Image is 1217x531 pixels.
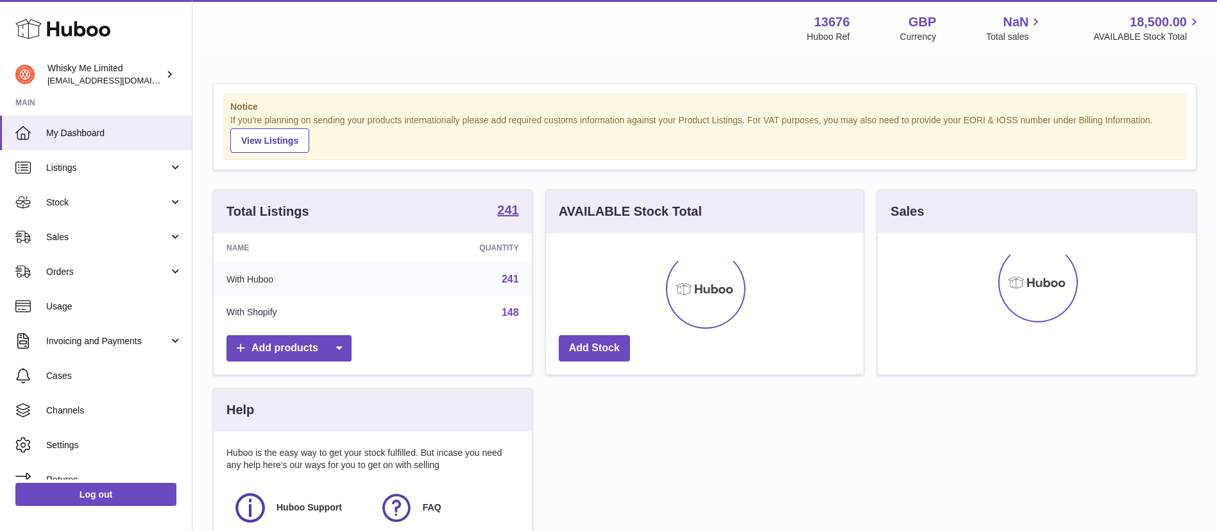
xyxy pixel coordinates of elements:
img: internalAdmin-13676@internal.huboo.com [15,65,35,84]
h3: AVAILABLE Stock Total [559,203,702,220]
div: Huboo Ref [807,31,850,43]
span: Cases [46,370,182,382]
a: Log out [15,483,176,506]
td: With Huboo [214,263,385,296]
span: Settings [46,439,182,451]
a: 148 [502,307,519,318]
strong: Notice [230,101,1179,113]
a: 241 [497,204,518,219]
span: Usage [46,300,182,313]
a: NaN Total sales [986,13,1043,43]
span: [EMAIL_ADDRESS][DOMAIN_NAME] [47,75,189,85]
span: AVAILABLE Stock Total [1093,31,1202,43]
a: Huboo Support [233,491,366,525]
span: NaN [1003,13,1028,31]
a: Add products [226,335,352,361]
span: Sales [46,231,169,243]
p: Huboo is the easy way to get your stock fulfilled. But incase you need any help here's our ways f... [226,447,519,471]
a: 241 [502,274,519,284]
span: Huboo Support [277,501,342,514]
a: Add Stock [559,335,630,361]
span: My Dashboard [46,127,182,139]
th: Quantity [385,233,531,263]
th: Name [214,233,385,263]
span: FAQ [423,501,441,514]
span: Listings [46,162,169,174]
h3: Help [226,401,254,419]
strong: 241 [497,204,518,216]
strong: GBP [908,13,936,31]
div: Currency [900,31,937,43]
span: Returns [46,474,182,486]
strong: 13676 [814,13,850,31]
span: Stock [46,196,169,209]
a: FAQ [379,491,513,525]
span: Invoicing and Payments [46,335,169,347]
span: Total sales [986,31,1043,43]
h3: Sales [890,203,924,220]
span: 18,500.00 [1130,13,1187,31]
a: 18,500.00 AVAILABLE Stock Total [1093,13,1202,43]
span: Channels [46,405,182,417]
h3: Total Listings [226,203,309,220]
span: Orders [46,266,169,278]
div: Whisky Me Limited [47,62,163,87]
td: With Shopify [214,296,385,329]
div: If you're planning on sending your products internationally please add required customs informati... [230,114,1179,153]
a: View Listings [230,128,309,153]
